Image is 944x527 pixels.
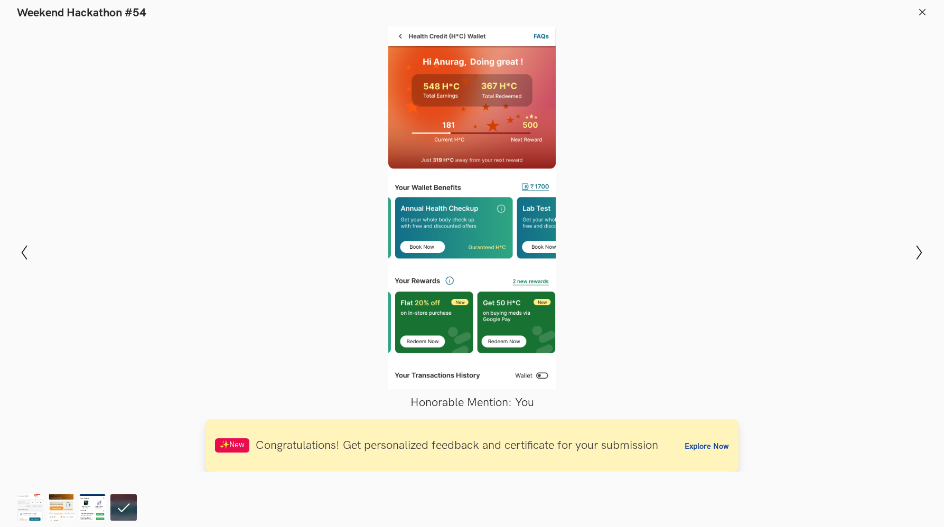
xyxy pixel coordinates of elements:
[215,438,249,453] span: ✨New
[48,494,74,521] img: credit_screen4.png
[205,419,739,472] a: ✨New Congratulations! Get personalized feedback and certificate for your submissionExplore Now
[685,442,729,451] span: Explore Now
[17,494,43,521] img: _Final.png
[17,6,146,20] h1: Weekend Hackathon #54
[410,396,534,410] span: Honorable Mention: You
[79,494,106,521] img: Samiksha_Fulara_Apollo_247.png
[256,438,658,453] span: Congratulations! Get personalized feedback and certificate for your submission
